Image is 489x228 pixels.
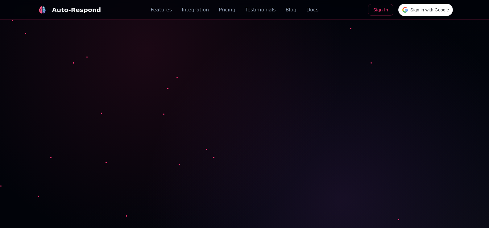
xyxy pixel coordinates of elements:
a: Docs [306,6,318,14]
div: Sign in with Google [398,4,453,16]
a: Features [151,6,172,14]
span: Sign in with Google [410,7,449,13]
a: Pricing [219,6,235,14]
a: Auto-Respond [36,4,101,16]
a: Sign In [368,4,393,16]
a: Testimonials [245,6,276,14]
img: logo.svg [38,6,46,14]
div: Auto-Respond [52,6,101,14]
a: Integration [182,6,209,14]
a: Blog [286,6,296,14]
